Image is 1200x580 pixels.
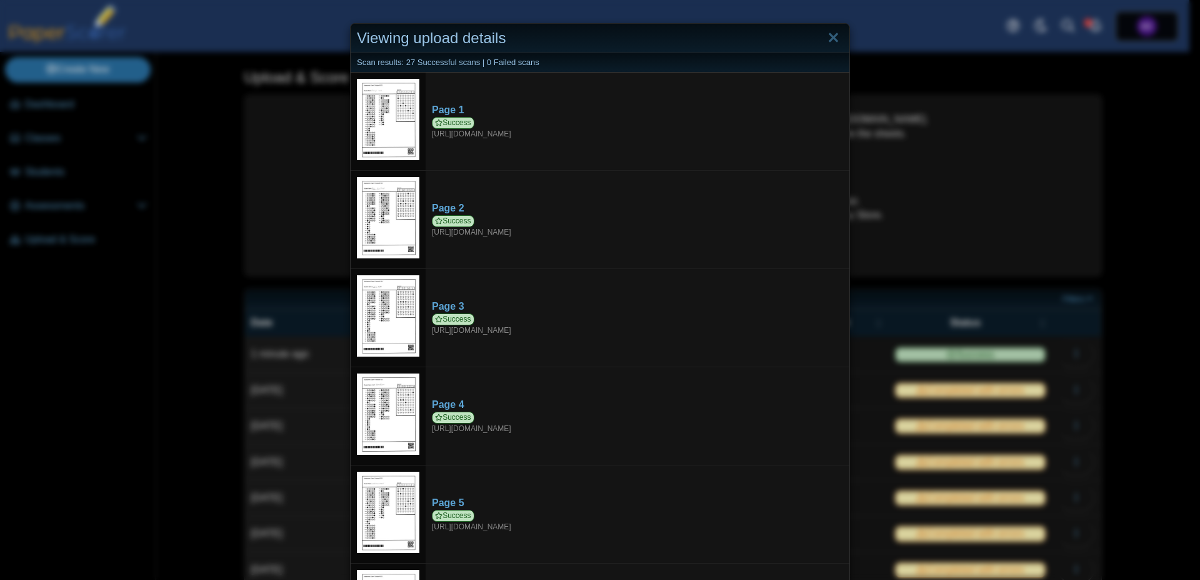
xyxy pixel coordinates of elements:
[432,117,474,129] span: Success
[432,215,843,238] div: [URL][DOMAIN_NAME]
[357,177,419,258] img: 3165405_SEPTEMBER_22_2025T15_14_20_80000000.jpeg
[432,412,474,424] span: Success
[357,472,419,553] img: 3165406_SEPTEMBER_22_2025T15_14_20_516000000.jpeg
[426,490,849,539] a: Page 5 Success [URL][DOMAIN_NAME]
[426,195,849,244] a: Page 2 Success [URL][DOMAIN_NAME]
[432,510,474,522] span: Success
[432,103,843,117] div: Page 1
[426,293,849,342] a: Page 3 Success [URL][DOMAIN_NAME]
[357,374,419,455] img: 3165407_SEPTEMBER_22_2025T15_14_20_423000000.jpeg
[432,398,843,412] div: Page 4
[824,28,843,49] a: Close
[432,510,843,532] div: [URL][DOMAIN_NAME]
[357,79,419,160] img: 3165404_SEPTEMBER_22_2025T15_14_17_94000000.jpeg
[432,117,843,140] div: [URL][DOMAIN_NAME]
[432,496,843,510] div: Page 5
[432,215,474,227] span: Success
[351,53,849,73] div: Scan results: 27 Successful scans | 0 Failed scans
[432,313,474,325] span: Success
[432,201,843,215] div: Page 2
[351,24,849,53] div: Viewing upload details
[432,412,843,434] div: [URL][DOMAIN_NAME]
[426,97,849,146] a: Page 1 Success [URL][DOMAIN_NAME]
[426,392,849,440] a: Page 4 Success [URL][DOMAIN_NAME]
[432,300,843,313] div: Page 3
[357,275,419,357] img: 3165410_SEPTEMBER_22_2025T15_14_27_24000000.jpeg
[432,313,843,336] div: [URL][DOMAIN_NAME]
